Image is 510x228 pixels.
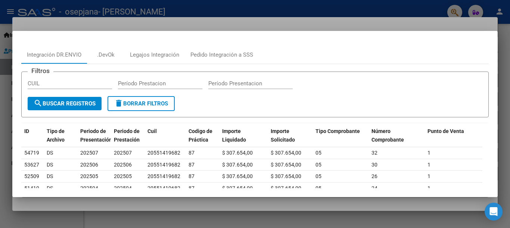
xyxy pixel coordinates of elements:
span: 05 [315,185,321,191]
span: 05 [315,173,321,179]
datatable-header-cell: Tipo Comprobante [312,123,368,156]
span: 54719 [24,150,39,156]
span: Cuil [147,128,157,134]
span: Importe Solicitado [271,128,295,143]
span: 1 [427,162,430,168]
span: 87 [189,173,195,179]
div: 20551419682 [147,172,180,181]
button: Buscar Registros [28,97,102,110]
span: 202504 [114,185,132,191]
div: Pedido Integración a SSS [190,51,253,59]
span: 202505 [80,173,98,179]
span: $ 307.654,00 [271,162,301,168]
datatable-header-cell: Periodo de Prestación [111,123,144,156]
span: 32 [371,150,377,156]
span: $ 307.654,00 [222,150,253,156]
h3: Filtros [28,66,53,76]
span: Periodo de Prestación [114,128,140,143]
span: DS [47,173,53,179]
span: Borrar Filtros [114,100,168,107]
span: Periodo de Presentación [80,128,112,143]
mat-icon: delete [114,99,123,108]
span: DS [47,162,53,168]
div: 20551419682 [147,149,180,157]
div: Legajos Integración [130,51,179,59]
span: 1 [427,173,430,179]
datatable-header-cell: Codigo de Práctica [186,123,219,156]
span: 51410 [24,185,39,191]
div: Open Intercom Messenger [485,203,503,221]
span: 87 [189,150,195,156]
datatable-header-cell: Importe Solicitado [268,123,312,156]
span: 202507 [80,150,98,156]
span: 202504 [80,185,98,191]
span: $ 307.654,00 [271,150,301,156]
span: $ 307.654,00 [222,185,253,191]
mat-icon: search [34,99,43,108]
span: 1 [427,185,430,191]
span: 24 [371,185,377,191]
datatable-header-cell: Número Comprobante [368,123,425,156]
span: Punto de Venta [427,128,464,134]
span: 202506 [80,162,98,168]
span: Codigo de Práctica [189,128,212,143]
datatable-header-cell: Periodo de Presentación [77,123,111,156]
datatable-header-cell: Cuil [144,123,186,156]
div: .DevOk [97,51,115,59]
datatable-header-cell: Importe Liquidado [219,123,268,156]
span: Buscar Registros [34,100,96,107]
span: $ 307.654,00 [222,173,253,179]
span: DS [47,150,53,156]
datatable-header-cell: ID [21,123,44,156]
span: $ 307.654,00 [271,173,301,179]
span: DS [47,185,53,191]
span: 87 [189,162,195,168]
span: 30 [371,162,377,168]
span: 202507 [114,150,132,156]
span: $ 307.654,00 [271,185,301,191]
div: Integración DR.ENVIO [27,51,81,59]
span: Tipo Comprobante [315,128,360,134]
span: 202505 [114,173,132,179]
datatable-header-cell: Tipo de Archivo [44,123,77,156]
div: 20551419682 [147,184,180,193]
span: $ 307.654,00 [222,162,253,168]
datatable-header-cell: Punto de Venta [425,123,481,156]
span: 87 [189,185,195,191]
span: Número Comprobante [371,128,404,143]
span: 26 [371,173,377,179]
span: Tipo de Archivo [47,128,65,143]
span: 52509 [24,173,39,179]
span: Importe Liquidado [222,128,246,143]
span: 05 [315,162,321,168]
span: 05 [315,150,321,156]
span: 1 [427,150,430,156]
button: Borrar Filtros [108,96,175,111]
span: ID [24,128,29,134]
span: 53627 [24,162,39,168]
span: 202506 [114,162,132,168]
div: 20551419682 [147,161,180,169]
